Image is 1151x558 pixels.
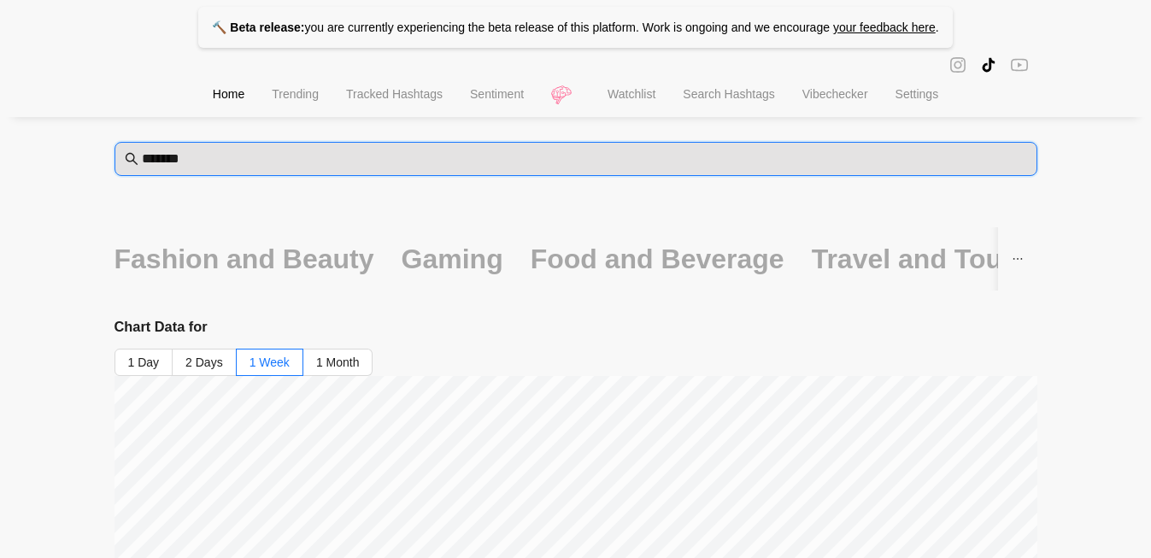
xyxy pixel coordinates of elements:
div: Fashion and Beauty [115,241,374,277]
a: your feedback here [833,21,936,34]
span: search [125,152,138,166]
span: Search Hashtags [683,87,774,101]
span: 1 Day [128,355,160,369]
span: ellipsis [1012,253,1023,264]
span: 1 Month [316,355,360,369]
h3: Chart Data for [115,319,1037,335]
span: Tracked Hashtags [346,87,443,101]
div: Travel and Tourism [812,241,1060,277]
span: 1 Week [250,355,290,369]
span: Trending [272,87,319,101]
span: youtube [1011,55,1028,74]
span: 2 Days [185,355,223,369]
div: Food and Beverage [531,241,784,277]
span: Vibechecker [802,87,868,101]
span: Sentiment [470,87,524,101]
strong: 🔨 Beta release: [212,21,304,34]
span: Settings [896,87,939,101]
span: instagram [949,55,966,74]
p: you are currently experiencing the beta release of this platform. Work is ongoing and we encourage . [198,7,952,48]
span: Watchlist [608,87,655,101]
button: ellipsis [998,227,1036,291]
span: Home [213,87,244,101]
div: Gaming [402,241,503,277]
